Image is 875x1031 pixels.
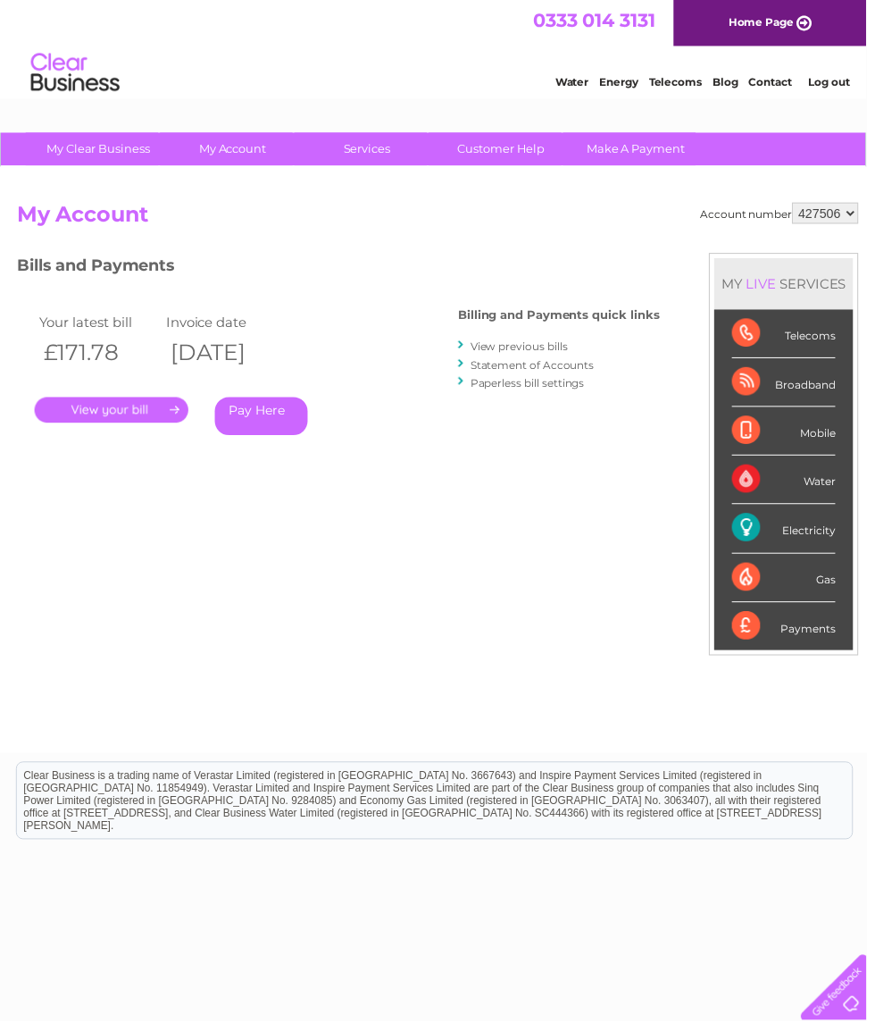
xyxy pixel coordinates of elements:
[707,205,867,226] div: Account number
[756,76,800,89] a: Contact
[739,509,844,558] div: Electricity
[750,278,787,295] div: LIVE
[162,134,309,167] a: My Account
[569,134,716,167] a: Make A Payment
[35,401,190,427] a: .
[217,401,311,440] a: Pay Here
[739,460,844,509] div: Water
[30,46,121,101] img: logo.png
[739,362,844,411] div: Broadband
[17,256,666,287] h3: Bills and Payments
[739,559,844,608] div: Gas
[739,411,844,460] div: Mobile
[475,380,590,393] a: Paperless bill settings
[433,134,580,167] a: Customer Help
[17,10,861,87] div: Clear Business is a trading name of Verastar Limited (registered in [GEOGRAPHIC_DATA] No. 3667643...
[462,312,666,325] h4: Billing and Payments quick links
[721,261,862,312] div: MY SERVICES
[739,608,844,657] div: Payments
[475,362,600,375] a: Statement of Accounts
[163,314,292,338] td: Invoice date
[720,76,746,89] a: Blog
[561,76,595,89] a: Water
[655,76,709,89] a: Telecoms
[35,338,163,374] th: £171.78
[297,134,445,167] a: Services
[816,76,858,89] a: Log out
[605,76,645,89] a: Energy
[26,134,173,167] a: My Clear Business
[35,314,163,338] td: Your latest bill
[739,313,844,362] div: Telecoms
[163,338,292,374] th: [DATE]
[538,9,662,31] a: 0333 014 3131
[475,343,573,356] a: View previous bills
[17,205,867,239] h2: My Account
